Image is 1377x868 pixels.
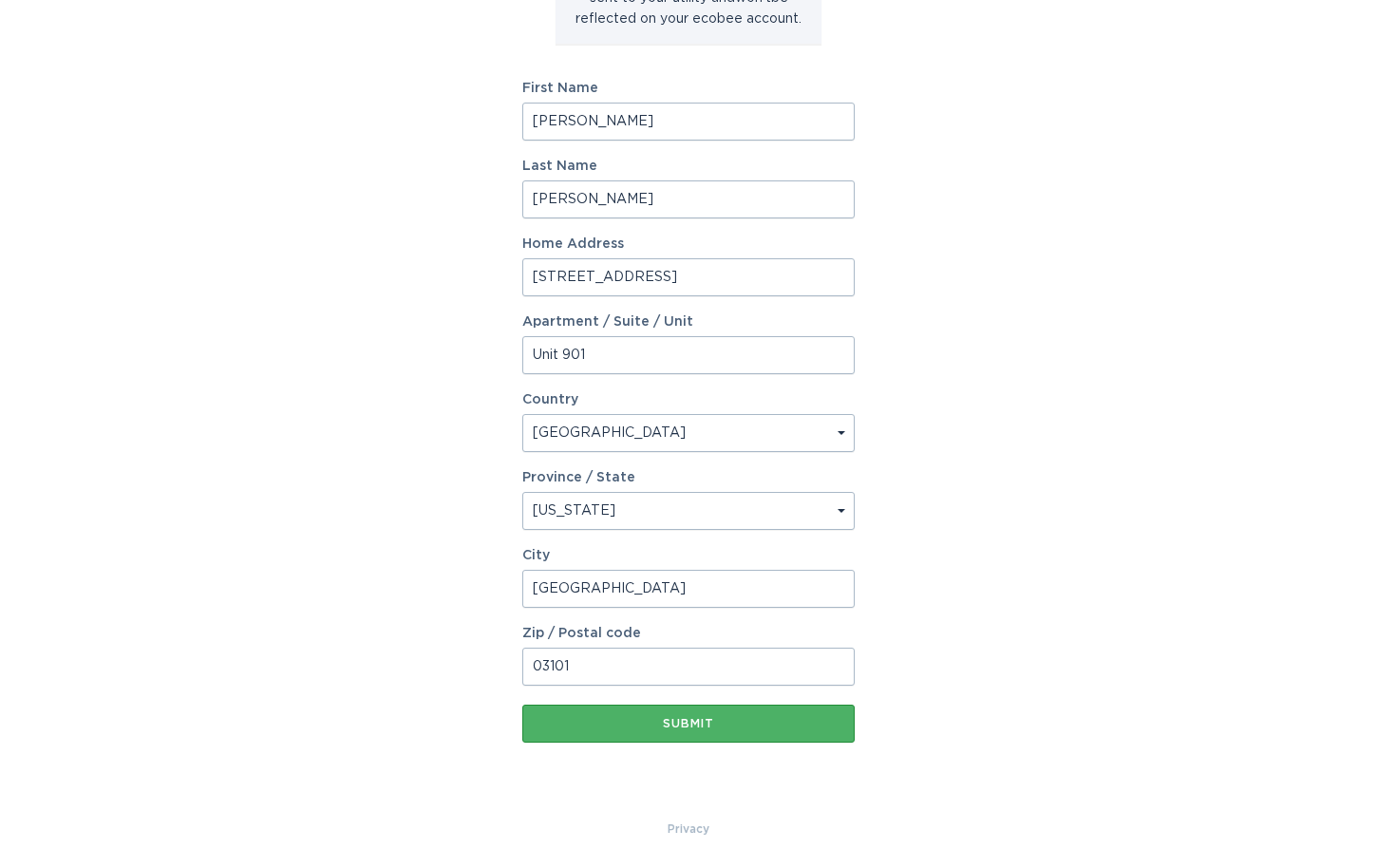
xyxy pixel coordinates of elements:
[522,82,855,95] label: First Name
[522,160,855,173] label: Last Name
[522,471,635,484] label: Province / State
[522,627,855,640] label: Zip / Postal code
[522,237,855,251] label: Home Address
[522,315,855,329] label: Apartment / Suite / Unit
[668,819,709,840] a: Privacy Policy & Terms of Use
[522,393,578,406] label: Country
[532,718,845,729] div: Submit
[522,549,855,562] label: City
[522,705,855,743] button: Submit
